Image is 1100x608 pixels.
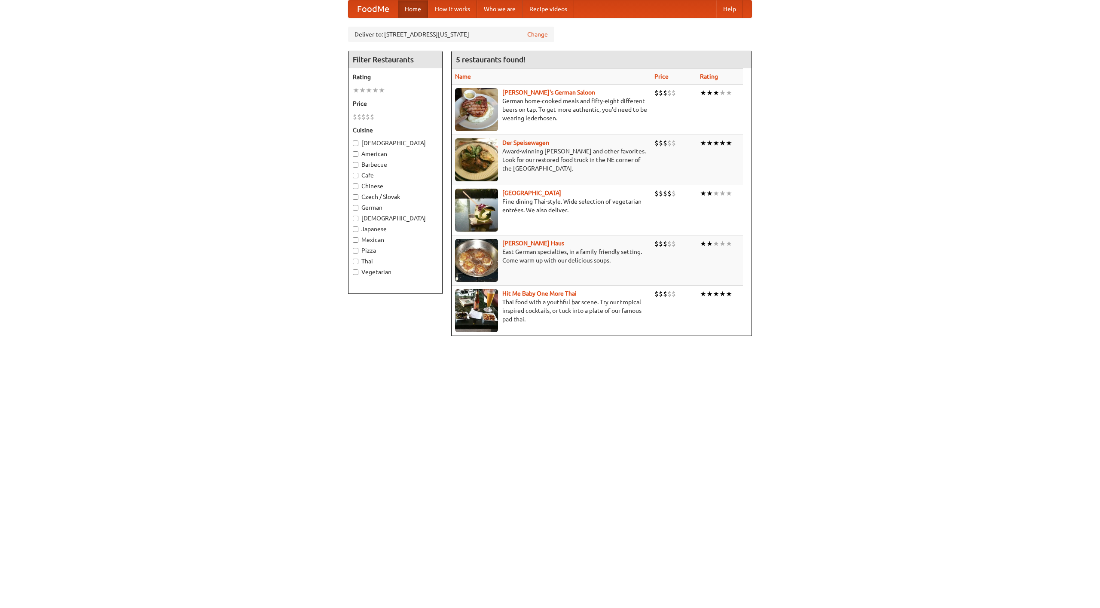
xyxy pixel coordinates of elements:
li: ★ [706,88,713,98]
li: ★ [706,189,713,198]
a: Change [527,30,548,39]
li: $ [361,112,366,122]
li: ★ [359,86,366,95]
label: [DEMOGRAPHIC_DATA] [353,214,438,223]
a: Rating [700,73,718,80]
li: ★ [700,189,706,198]
li: ★ [726,138,732,148]
p: Award-winning [PERSON_NAME] and other favorites. Look for our restored food truck in the NE corne... [455,147,648,173]
label: Thai [353,257,438,266]
a: [PERSON_NAME]'s German Saloon [502,89,595,96]
li: ★ [372,86,379,95]
a: Recipe videos [522,0,574,18]
li: $ [667,289,672,299]
li: ★ [706,289,713,299]
li: $ [667,189,672,198]
li: ★ [700,239,706,248]
input: Vegetarian [353,269,358,275]
li: $ [663,138,667,148]
a: Der Speisewagen [502,139,549,146]
label: Mexican [353,235,438,244]
div: Deliver to: [STREET_ADDRESS][US_STATE] [348,27,554,42]
li: ★ [366,86,372,95]
input: Cafe [353,173,358,178]
input: American [353,151,358,157]
label: [DEMOGRAPHIC_DATA] [353,139,438,147]
a: Who we are [477,0,522,18]
a: Name [455,73,471,80]
a: [PERSON_NAME] Haus [502,240,564,247]
li: $ [366,112,370,122]
li: ★ [706,138,713,148]
input: Czech / Slovak [353,194,358,200]
img: esthers.jpg [455,88,498,131]
img: satay.jpg [455,189,498,232]
a: [GEOGRAPHIC_DATA] [502,189,561,196]
img: kohlhaus.jpg [455,239,498,282]
h5: Price [353,99,438,108]
ng-pluralize: 5 restaurants found! [456,55,526,64]
li: $ [659,289,663,299]
label: German [353,203,438,212]
li: $ [672,138,676,148]
li: $ [667,88,672,98]
p: Fine dining Thai-style. Wide selection of vegetarian entrées. We also deliver. [455,197,648,214]
h5: Rating [353,73,438,81]
li: $ [663,189,667,198]
p: German home-cooked meals and fifty-eight different beers on tap. To get more authentic, you'd nee... [455,97,648,122]
li: ★ [379,86,385,95]
li: ★ [726,289,732,299]
li: ★ [719,289,726,299]
label: Cafe [353,171,438,180]
label: American [353,150,438,158]
li: ★ [719,138,726,148]
input: [DEMOGRAPHIC_DATA] [353,141,358,146]
label: Japanese [353,225,438,233]
a: Price [654,73,669,80]
li: ★ [719,88,726,98]
li: ★ [713,189,719,198]
li: $ [672,239,676,248]
li: $ [654,189,659,198]
input: Barbecue [353,162,358,168]
li: $ [654,88,659,98]
a: How it works [428,0,477,18]
input: German [353,205,358,211]
li: $ [672,289,676,299]
li: ★ [713,289,719,299]
input: [DEMOGRAPHIC_DATA] [353,216,358,221]
li: $ [654,239,659,248]
li: $ [353,112,357,122]
p: Thai food with a youthful bar scene. Try our tropical inspired cocktails, or tuck into a plate of... [455,298,648,324]
li: $ [659,189,663,198]
li: ★ [713,239,719,248]
li: ★ [706,239,713,248]
li: $ [672,88,676,98]
li: $ [663,289,667,299]
li: ★ [713,138,719,148]
li: ★ [700,88,706,98]
input: Thai [353,259,358,264]
a: Home [398,0,428,18]
li: ★ [713,88,719,98]
label: Pizza [353,246,438,255]
li: $ [357,112,361,122]
li: $ [659,138,663,148]
li: $ [667,138,672,148]
a: Hit Me Baby One More Thai [502,290,577,297]
li: ★ [719,239,726,248]
label: Barbecue [353,160,438,169]
h4: Filter Restaurants [348,51,442,68]
li: $ [659,239,663,248]
li: $ [654,138,659,148]
label: Vegetarian [353,268,438,276]
li: $ [663,88,667,98]
li: ★ [700,289,706,299]
a: FoodMe [348,0,398,18]
li: $ [370,112,374,122]
input: Japanese [353,226,358,232]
